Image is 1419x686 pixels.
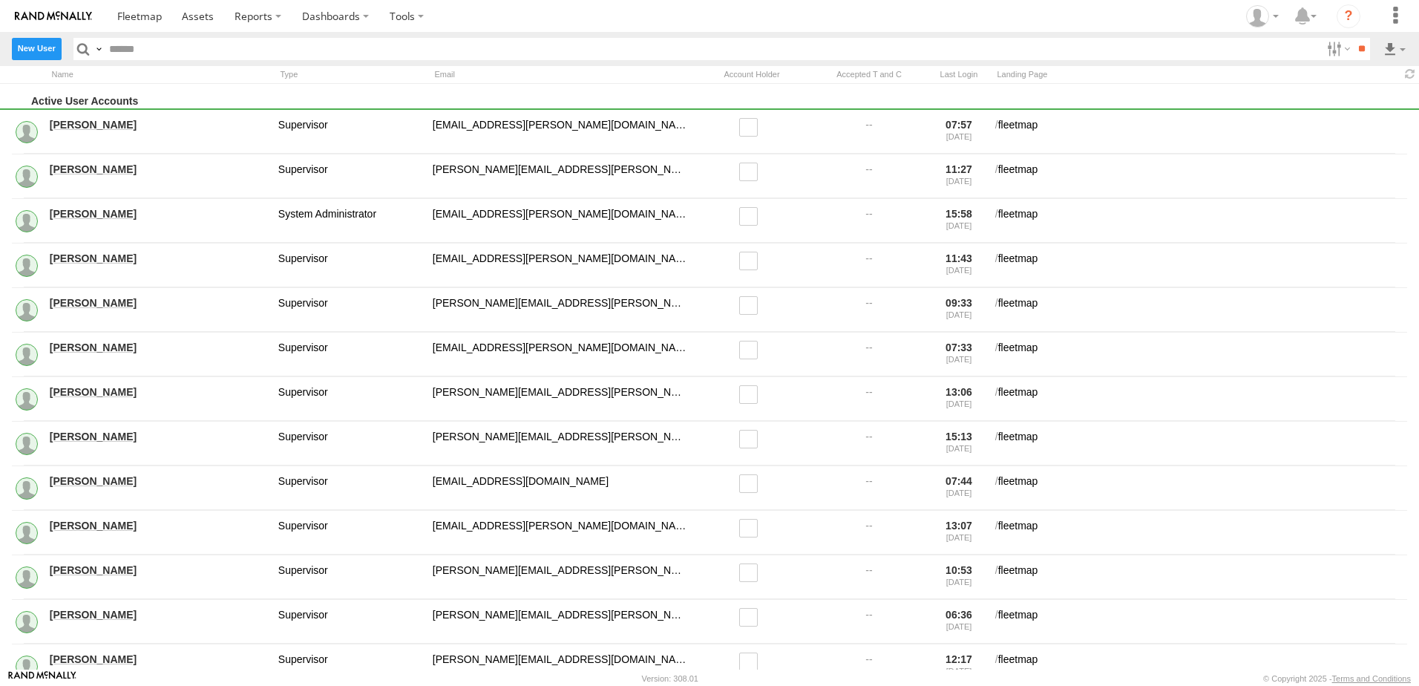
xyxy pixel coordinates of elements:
div: Supervisor [276,561,425,593]
div: Last Login [931,68,987,82]
div: Supervisor [276,383,425,415]
div: dan.vicory@countyprestress.com [430,428,690,460]
div: System Administrator [276,205,425,237]
a: [PERSON_NAME] [50,207,268,220]
label: Read only [739,341,765,359]
div: fleetmap [993,561,1407,593]
label: Read only [739,385,765,404]
div: Name [47,68,270,82]
div: Supervisor [276,606,425,638]
div: aj.klotz@countymaterials.com [430,116,690,148]
div: 12:17 [DATE] [931,650,987,682]
div: cindy.spingler@countymaterials.com [430,294,690,326]
label: Read only [739,474,765,493]
div: 11:27 [DATE] [931,160,987,192]
a: Visit our Website [8,671,76,686]
div: Landing Page [993,68,1395,82]
a: [PERSON_NAME] [50,385,268,399]
div: bill.sauter@countymaterials.com [430,205,690,237]
label: Read only [739,653,765,671]
div: Supervisor [276,650,425,682]
i: ? [1337,4,1360,28]
label: Search Query [93,38,105,59]
div: Supervisor [276,517,425,549]
div: fleetmap [993,472,1407,504]
div: fleetmap [993,383,1407,415]
div: 07:44 [DATE] [931,472,987,504]
div: eric.repitz@countymaterials.com [430,650,690,682]
a: [PERSON_NAME] [50,563,268,577]
div: 10:53 [DATE] [931,561,987,593]
div: 09:33 [DATE] [931,294,987,326]
div: fleetmap [993,650,1407,682]
a: [PERSON_NAME] [50,163,268,176]
div: Supervisor [276,294,425,326]
label: Read only [739,163,765,181]
div: 15:58 [DATE] [931,205,987,237]
a: [PERSON_NAME] [50,608,268,621]
a: [PERSON_NAME] [50,653,268,666]
div: Account Holder [696,68,807,82]
div: 11:43 [DATE] [931,249,987,281]
a: [PERSON_NAME] [50,296,268,310]
span: Refresh [1401,68,1419,82]
div: fleetmap [993,428,1407,460]
label: Search Filter Options [1321,38,1353,59]
div: 15:13 [DATE] [931,428,987,460]
div: Has user accepted Terms and Conditions [813,68,925,82]
div: christi.tarlton@countyprestress.com [430,249,690,281]
label: Read only [739,252,765,270]
div: fleetmap [993,160,1407,192]
div: Supervisor [276,116,425,148]
div: Supervisor [276,249,425,281]
label: Create New User [12,38,62,59]
a: Terms and Conditions [1332,674,1411,683]
div: Version: 308.01 [642,674,698,683]
label: Read only [739,519,765,538]
div: 07:33 [DATE] [931,339,987,370]
div: fleetmap [993,606,1407,638]
label: Export results as... [1382,38,1407,59]
div: © Copyright 2025 - [1263,674,1411,683]
div: crystal.garcia@countyprestress.com [430,339,690,370]
label: Read only [739,608,765,627]
img: rand-logo.svg [15,11,92,22]
div: dustin.dahlke@countymaterials.com [430,561,690,593]
div: 13:07 [DATE] [931,517,987,549]
div: Supervisor [276,339,425,370]
div: fleetmap [993,116,1407,148]
a: [PERSON_NAME] [50,474,268,488]
div: Jared Benson [1241,5,1284,27]
div: eric.aune@countymaterials.com [430,606,690,638]
div: dan.craig@countyprestress.com [430,383,690,415]
div: Supervisor [276,472,425,504]
a: [PERSON_NAME] [50,430,268,443]
a: [PERSON_NAME] [50,519,268,532]
a: [PERSON_NAME] [50,252,268,265]
label: Read only [739,296,765,315]
div: deliance.neal@countyprestress.com [430,517,690,549]
div: fleetmap [993,517,1407,549]
div: fleetmap [993,294,1407,326]
div: Supervisor [276,428,425,460]
a: [PERSON_NAME] [50,118,268,131]
div: fleetmap [993,205,1407,237]
div: 06:36 [DATE] [931,606,987,638]
label: Read only [739,118,765,137]
div: dani.ajer@countymaterials.com [430,472,690,504]
a: [PERSON_NAME] [50,341,268,354]
div: fleetmap [993,249,1407,281]
div: 07:57 [DATE] [931,116,987,148]
label: Read only [739,430,765,448]
div: Supervisor [276,160,425,192]
div: Type [276,68,425,82]
label: Read only [739,207,765,226]
div: Email [430,68,690,82]
div: fleetmap [993,339,1407,370]
div: 13:06 [DATE] [931,383,987,415]
label: Read only [739,563,765,582]
div: alexander.mahr@countymaterials.com [430,160,690,192]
